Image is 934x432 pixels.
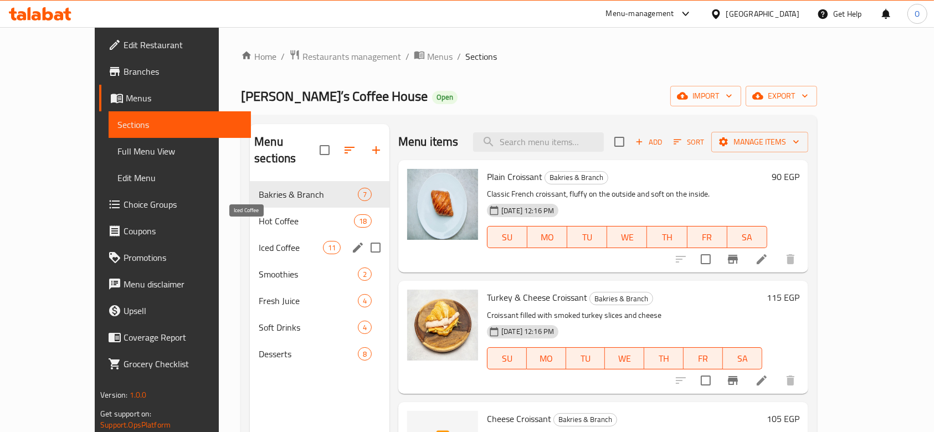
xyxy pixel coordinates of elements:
[487,347,527,369] button: SU
[100,407,151,421] span: Get support on:
[241,50,276,63] a: Home
[358,189,371,200] span: 7
[109,138,251,164] a: Full Menu View
[358,188,372,201] div: items
[531,351,562,367] span: MO
[545,171,608,184] span: Bakries & Branch
[457,50,461,63] li: /
[679,89,732,103] span: import
[355,216,371,227] span: 18
[259,268,358,281] span: Smoothies
[100,418,171,432] a: Support.OpsPlatform
[684,347,723,369] button: FR
[589,292,653,305] div: Bakries & Branch
[241,49,817,64] nav: breadcrumb
[553,413,617,426] div: Bakries & Branch
[313,138,336,162] span: Select all sections
[694,369,717,392] span: Select to update
[720,367,746,394] button: Branch-specific-item
[487,187,767,201] p: Classic French croissant, fluffy on the outside and soft on the inside.
[100,388,127,402] span: Version:
[250,177,389,372] nav: Menu sections
[358,349,371,359] span: 8
[746,86,817,106] button: export
[124,65,242,78] span: Branches
[126,91,242,105] span: Menus
[631,133,666,151] span: Add item
[651,229,682,245] span: TH
[358,321,372,334] div: items
[492,229,523,245] span: SU
[492,351,522,367] span: SU
[99,244,251,271] a: Promotions
[99,218,251,244] a: Coupons
[117,171,242,184] span: Edit Menu
[407,290,478,361] img: Turkey & Cheese Croissant
[99,191,251,218] a: Choice Groups
[99,351,251,377] a: Grocery Checklist
[350,239,366,256] button: edit
[605,347,644,369] button: WE
[259,347,358,361] span: Desserts
[130,388,147,402] span: 1.0.0
[487,308,762,322] p: Croissant filled with smoked turkey slices and cheese
[250,261,389,287] div: Smoothies2
[688,351,719,367] span: FR
[99,271,251,297] a: Menu disclaimer
[608,130,631,153] span: Select section
[567,226,607,248] button: TU
[398,133,459,150] h2: Menu items
[755,374,768,387] a: Edit menu item
[732,229,763,245] span: SA
[607,226,647,248] button: WE
[727,351,758,367] span: SA
[687,226,727,248] button: FR
[726,8,799,20] div: [GEOGRAPHIC_DATA]
[99,32,251,58] a: Edit Restaurant
[915,8,920,20] span: O
[647,226,687,248] button: TH
[363,137,389,163] button: Add section
[358,268,372,281] div: items
[336,137,363,163] span: Sort sections
[124,357,242,371] span: Grocery Checklist
[250,208,389,234] div: Hot Coffee18
[250,287,389,314] div: Fresh Juice4
[124,251,242,264] span: Promotions
[124,304,242,317] span: Upsell
[259,188,358,201] span: Bakries & Branch
[259,321,358,334] span: Soft Drinks
[720,135,799,149] span: Manage items
[259,214,354,228] span: Hot Coffee
[571,351,601,367] span: TU
[674,136,704,148] span: Sort
[109,164,251,191] a: Edit Menu
[473,132,604,152] input: search
[250,341,389,367] div: Desserts8
[777,246,804,272] button: delete
[634,136,664,148] span: Add
[606,7,674,20] div: Menu-management
[777,367,804,394] button: delete
[527,347,566,369] button: MO
[487,226,527,248] button: SU
[554,413,617,426] span: Bakries & Branch
[358,296,371,306] span: 4
[117,118,242,131] span: Sections
[358,322,371,333] span: 4
[487,289,587,306] span: Turkey & Cheese Croissant
[767,290,799,305] h6: 115 EGP
[465,50,497,63] span: Sections
[427,50,453,63] span: Menus
[250,234,389,261] div: Iced Coffee11edit
[432,92,458,102] span: Open
[666,133,711,151] span: Sort items
[720,246,746,272] button: Branch-specific-item
[358,269,371,280] span: 2
[487,168,542,185] span: Plain Croissant
[117,145,242,158] span: Full Menu View
[487,410,551,427] span: Cheese Croissant
[609,351,640,367] span: WE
